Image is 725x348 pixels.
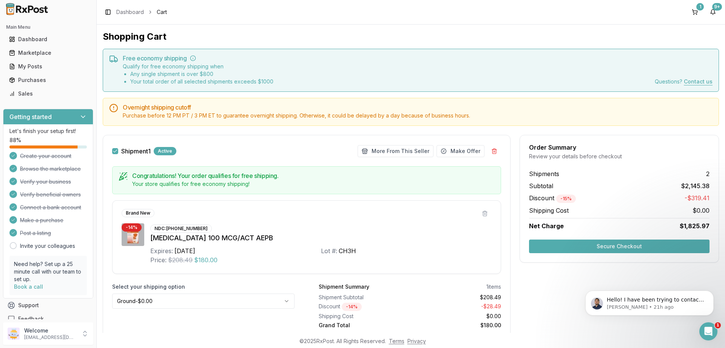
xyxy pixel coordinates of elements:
[24,327,77,334] p: Welcome
[20,191,81,198] span: Verify beneficial owners
[529,206,569,215] span: Shipping Cost
[157,8,167,16] span: Cart
[9,136,21,144] span: 88 %
[6,60,90,73] a: My Posts
[529,240,710,253] button: Secure Checkout
[342,303,362,311] div: - 14 %
[319,312,407,320] div: Shipping Cost
[413,303,501,311] div: - $28.49
[3,47,93,59] button: Marketplace
[154,147,176,155] div: Active
[194,255,217,264] span: $180.00
[389,338,404,344] a: Terms
[20,165,81,173] span: Browse the marketplace
[20,217,63,224] span: Make a purchase
[407,338,426,344] a: Privacy
[699,322,717,340] iframe: Intercom live chat
[168,255,193,264] span: $208.49
[103,31,719,43] h1: Shopping Cart
[150,233,492,243] div: [MEDICAL_DATA] 100 MCG/ACT AEPB
[20,242,75,250] a: Invite your colleagues
[6,73,90,87] a: Purchases
[123,104,713,110] h5: Overnight shipping cutoff
[150,246,173,255] div: Expires:
[715,322,721,328] span: 1
[486,283,501,291] div: 1 items
[319,303,407,311] div: Discount
[9,76,87,84] div: Purchases
[685,193,710,203] span: -$319.41
[358,145,433,157] button: More From This Seller
[3,74,93,86] button: Purchases
[174,246,195,255] div: [DATE]
[14,260,82,283] p: Need help? Set up a 25 minute call with our team to set up.
[413,312,501,320] div: $0.00
[132,180,495,188] div: Your store qualifies for free economy shipping!
[693,206,710,215] span: $0.00
[413,322,501,329] div: $180.00
[6,32,90,46] a: Dashboard
[707,6,719,18] button: 9+
[9,36,87,43] div: Dashboard
[9,90,87,97] div: Sales
[24,334,77,340] p: [EMAIL_ADDRESS][DOMAIN_NAME]
[706,169,710,178] span: 2
[3,60,93,73] button: My Posts
[20,152,71,160] span: Create your account
[122,223,144,246] img: Arnuity Ellipta 100 MCG/ACT AEPB
[150,255,167,264] div: Price:
[122,223,142,232] div: - 14 %
[319,322,407,329] div: Grand Total
[9,63,87,70] div: My Posts
[123,63,273,85] div: Qualify for free economy shipping when
[437,145,484,157] button: Make Offer
[116,8,144,16] a: Dashboard
[529,169,559,178] span: Shipments
[681,181,710,190] span: $2,145.38
[20,229,51,237] span: Post a listing
[6,24,90,30] h2: Main Menu
[9,127,87,135] p: Let's finish your setup first!
[9,49,87,57] div: Marketplace
[655,78,713,85] div: Questions?
[132,173,495,179] h5: Congratulations! Your order qualifies for free shipping.
[123,112,713,119] div: Purchase before 12 PM PT / 3 PM ET to guarantee overnight shipping. Otherwise, it could be delaye...
[321,246,337,255] div: Lot #:
[339,246,356,255] div: CH3H
[529,194,576,202] span: Discount
[6,87,90,101] a: Sales
[574,275,725,328] iframe: Intercom notifications message
[529,222,564,230] span: Net Charge
[556,195,576,203] div: - 15 %
[9,112,52,121] h3: Getting started
[689,6,701,18] button: 1
[122,209,154,217] div: Brand New
[130,78,273,85] li: Your total order of all selected shipments exceeds $ 1000
[150,224,212,233] div: NDC: [PHONE_NUMBER]
[14,283,43,290] a: Book a call
[3,33,93,45] button: Dashboard
[130,70,273,78] li: Any single shipment is over $ 800
[680,221,710,230] span: $1,825.97
[696,3,704,11] div: 1
[712,3,722,11] div: 9+
[529,153,710,160] div: Review your details before checkout
[319,294,407,301] div: Shipment Subtotal
[20,178,71,186] span: Verify your business
[529,181,553,190] span: Subtotal
[3,3,51,15] img: RxPost Logo
[112,283,295,291] label: Select your shipping option
[20,204,81,211] span: Connect a bank account
[116,8,167,16] nav: breadcrumb
[6,46,90,60] a: Marketplace
[3,299,93,312] button: Support
[319,283,369,291] div: Shipment Summary
[8,328,20,340] img: User avatar
[413,294,501,301] div: $208.49
[3,312,93,326] button: Feedback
